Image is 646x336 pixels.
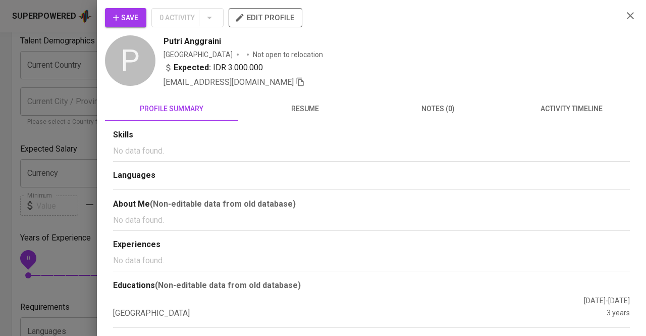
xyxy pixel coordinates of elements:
button: edit profile [229,8,302,27]
div: Educations [113,279,630,292]
div: Skills [113,129,630,141]
span: notes (0) [378,103,499,115]
span: profile summary [111,103,232,115]
div: P [105,35,155,86]
p: No data found. [113,145,630,157]
span: [DATE] - [DATE] [584,297,630,305]
div: Languages [113,170,630,181]
span: resume [244,103,365,115]
b: (Non-editable data from old database) [150,199,296,209]
a: edit profile [229,13,302,21]
p: No data found. [113,255,630,267]
span: activity timeline [511,103,632,115]
span: [EMAIL_ADDRESS][DOMAIN_NAME] [164,77,294,87]
div: [GEOGRAPHIC_DATA] [164,50,233,60]
b: (Non-editable data from old database) [155,280,301,290]
button: Save [105,8,146,27]
p: No data found. [113,214,630,226]
div: IDR 3.000.000 [164,62,263,74]
b: Expected: [174,62,211,74]
div: [GEOGRAPHIC_DATA] [113,308,607,319]
p: Not open to relocation [253,50,323,60]
div: About Me [113,198,630,210]
div: Experiences [113,239,630,251]
span: edit profile [237,11,294,24]
div: 3 years [607,308,630,319]
span: Putri Anggraini [164,35,221,47]
span: Save [113,12,138,24]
